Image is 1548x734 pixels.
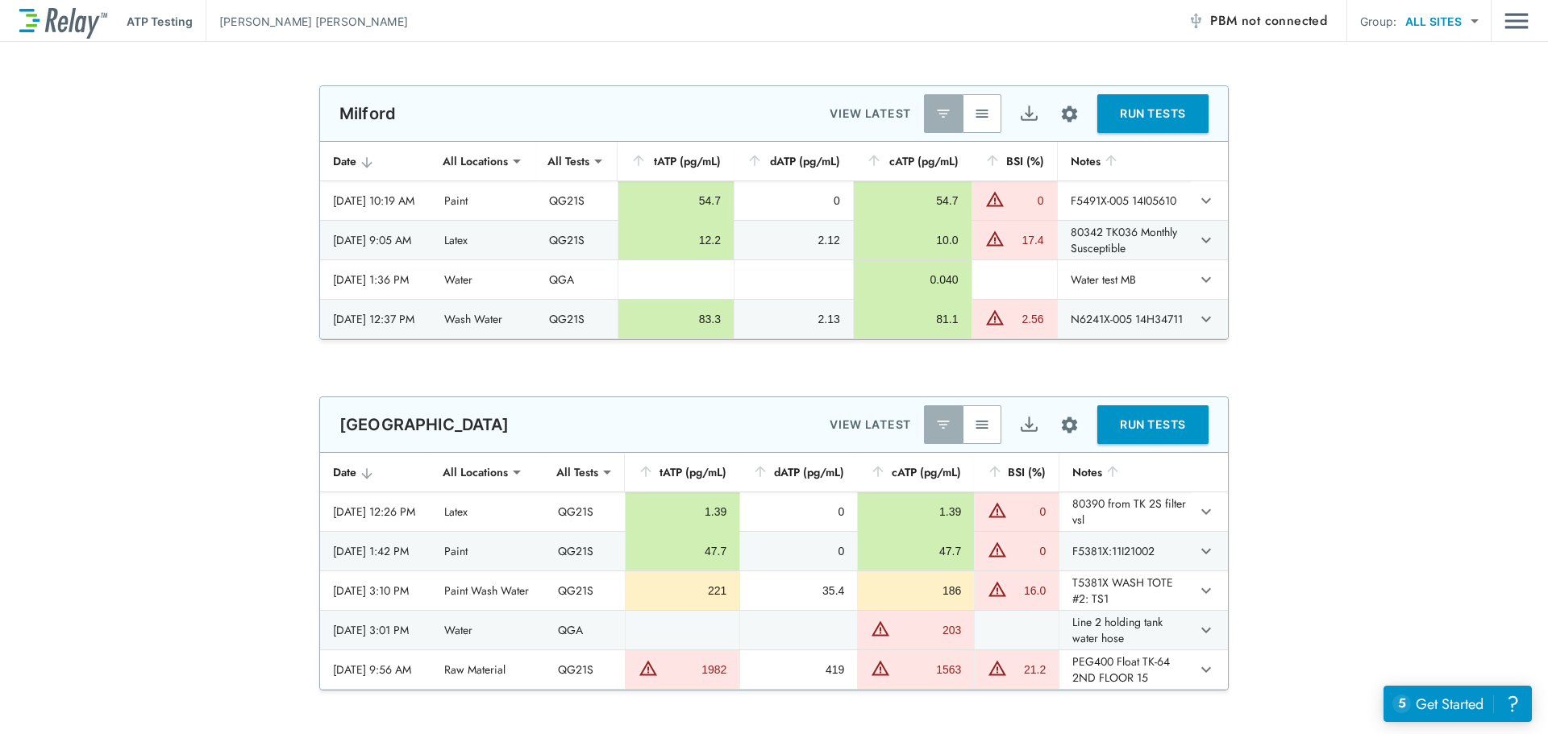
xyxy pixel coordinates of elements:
div: 81.1 [867,311,959,327]
img: View All [974,417,990,433]
span: PBM [1210,10,1327,32]
div: 0 [1011,504,1046,520]
td: 80390 from TK 2S filter vsl [1059,492,1192,531]
td: QG21S [536,181,618,220]
img: Settings Icon [1059,104,1080,124]
th: Date [320,142,431,181]
td: Paint Wash Water [431,571,545,610]
img: Warning [871,619,890,638]
div: 35.4 [753,583,844,599]
td: QG21S [545,571,626,610]
button: expand row [1192,226,1220,254]
div: 186 [871,583,961,599]
div: BSI (%) [984,151,1044,171]
img: Warning [985,189,1005,209]
p: [GEOGRAPHIC_DATA] [339,415,510,434]
img: Warning [871,658,890,678]
img: Warning [988,658,1007,678]
div: All Tests [536,145,601,177]
td: QG21S [545,650,626,689]
button: expand row [1192,498,1220,525]
img: Drawer Icon [1504,6,1529,36]
button: RUN TESTS [1097,94,1209,133]
button: Export [1009,94,1048,133]
div: [DATE] 3:01 PM [333,622,418,638]
div: 0 [753,504,844,520]
button: RUN TESTS [1097,405,1209,444]
div: 47.7 [871,543,961,559]
td: Water [431,611,545,649]
div: dATP (pg/mL) [747,151,840,171]
button: expand row [1192,266,1220,293]
div: 2.13 [747,311,840,327]
div: [DATE] 9:56 AM [333,661,418,678]
td: QGA [545,611,626,649]
img: Latest [935,106,951,122]
td: PEG400 Float TK-64 2ND FLOOR 15 [1059,650,1192,689]
div: 12.2 [631,232,721,248]
button: expand row [1192,187,1220,214]
td: QG21S [536,300,618,338]
td: QG21S [545,532,626,570]
table: sticky table [320,142,1228,339]
div: dATP (pg/mL) [752,462,844,482]
iframe: Resource center [1384,686,1532,722]
div: All Tests [545,456,610,488]
div: 2.12 [747,232,840,248]
img: Settings Icon [1059,415,1080,435]
td: N6241X-005 14H34711 [1057,300,1192,338]
div: [DATE] 1:36 PM [333,272,418,288]
span: not connected [1242,11,1327,30]
th: Date [320,453,431,492]
div: BSI (%) [987,462,1046,482]
div: 0 [1011,543,1046,559]
div: Notes [1072,462,1179,482]
div: [DATE] 3:10 PM [333,583,418,599]
img: Warning [988,500,1007,520]
td: F5381X:11I21002 [1059,532,1192,570]
td: Water test MB [1057,260,1192,299]
td: QG21S [545,492,626,531]
td: Water [431,260,536,299]
td: QG21S [536,221,618,259]
div: cATP (pg/mL) [870,462,961,482]
div: [DATE] 10:19 AM [333,193,418,209]
td: Raw Material [431,650,545,689]
td: Paint [431,532,545,570]
button: expand row [1192,656,1220,683]
button: Site setup [1048,404,1091,446]
div: 10.0 [867,232,959,248]
td: Latex [431,221,536,259]
td: T5381X WASH TOTE #2: TS1 [1059,571,1192,610]
div: [DATE] 9:05 AM [333,232,418,248]
td: QGA [536,260,618,299]
img: Warning [985,308,1005,327]
img: Export Icon [1019,104,1039,124]
img: Warning [639,658,658,678]
img: Warning [985,229,1005,248]
div: 0.040 [867,272,959,288]
div: 83.3 [631,311,721,327]
p: VIEW LATEST [830,415,911,434]
img: View All [974,106,990,122]
div: 0 [1009,193,1044,209]
td: Line 2 holding tank water hose [1059,611,1192,649]
div: 54.7 [867,193,959,209]
div: 1563 [894,661,961,678]
button: Export [1009,405,1048,444]
div: 2.56 [1009,311,1044,327]
td: F5491X-005 14I05610 [1057,181,1192,220]
td: Paint [431,181,536,220]
button: expand row [1192,305,1220,333]
td: Wash Water [431,300,536,338]
img: LuminUltra Relay [19,4,107,39]
button: expand row [1192,616,1220,644]
button: Site setup [1048,93,1091,135]
div: 419 [753,661,844,678]
button: expand row [1192,577,1220,604]
div: 1.39 [871,504,961,520]
img: Warning [988,579,1007,599]
img: Latest [935,417,951,433]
